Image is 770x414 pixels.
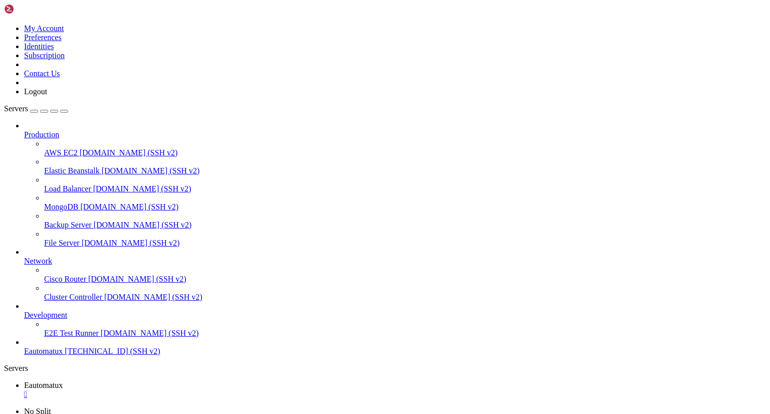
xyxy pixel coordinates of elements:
x-row: drwxrwxr-x. 1 [PERSON_NAME] 12288 [DATE] 19:30 spal_ _beta23 [4,217,639,226]
span: Eautomatux [24,347,63,355]
img: Shellngn [4,4,62,14]
a: MongoDB [DOMAIN_NAME] (SSH v2) [44,202,766,212]
a: Development [24,311,766,320]
span: Backup Server [44,221,92,229]
x-row: [leca@eautomatux grids_1e9_beta23_rough_wf128]$ cp -rv *.cgns /home/leca/panoramux/AVT349/VT2D/alfam [4,285,639,294]
li: Network [24,248,766,302]
li: File Server [DOMAIN_NAME] (SSH v2) [44,230,766,248]
span: [DOMAIN_NAME] (SSH v2) [102,166,200,175]
a: Subscription [24,51,65,60]
span: spal_2e6_beta23_rough_03_W [188,106,293,114]
a: Eautomatux [24,381,766,399]
x-row: grids_1e9/ grids_1e9_beta23_rough/ grids_1e9_beta23_rough_wf128/ grids_1e9_rough/ [4,311,639,319]
span: [TECHNICAL_ID] (SSH v2) [65,347,160,355]
li: Load Balancer [DOMAIN_NAME] (SSH v2) [44,175,766,193]
span: [DOMAIN_NAME] (SSH v2) [93,184,191,193]
span: spal_2e6_beta23_rough_015_W [188,98,297,106]
a: File Server [DOMAIN_NAME] (SSH v2) [44,239,766,248]
a:  [24,390,766,399]
span: spal_2e6_beta23_rough_075_W [188,132,297,140]
x-row: alfam10/ alfam9/ alfam95/ [4,294,639,302]
x-row: drwxrwxr-x. 1 [PERSON_NAME] 8192 [DATE] 19:44 grids_ _rough [4,200,639,209]
span: 1e9 [217,183,229,191]
span: 1e9 [217,200,229,208]
span: kwsst_2e6_beta23_rough_075_W [188,21,301,29]
span: [DOMAIN_NAME] (SSH v2) [88,275,186,283]
span: spal_2e6_beta23_rough_27_W [188,166,293,174]
a: Logout [24,87,47,96]
span: Production [24,130,59,139]
x-row: drwxrwxr-x. 1 [PERSON_NAME] 16384 [DATE] 15:14 [4,166,639,174]
span: 1e9 [209,209,221,217]
x-row: drwxrwxr-x. 1 [PERSON_NAME] 8192 [DATE] 12:37 [4,55,639,64]
span: Load Balancer [44,184,91,193]
x-row: drwxrwxr-x. 1 [PERSON_NAME] 12288 [DATE] 10:32 [4,106,639,115]
li: Cluster Controller [DOMAIN_NAME] (SSH v2) [44,284,766,302]
span: Development [24,311,67,319]
span: Servers [4,104,28,113]
span: [DOMAIN_NAME] (SSH v2) [80,148,178,157]
span: Elastic Beanstalk [44,166,100,175]
span: [DOMAIN_NAME] (SSH v2) [104,293,203,301]
a: E2E Test Runner [DOMAIN_NAME] (SSH v2) [44,329,766,338]
span: kwsst_2e6_beta23_rough_15_W [188,38,297,46]
x-row: drwxrwxr-x. 1 [PERSON_NAME] 8192 [DATE] 12:05 [4,38,639,47]
a: Backup Server [DOMAIN_NAME] (SSH v2) [44,221,766,230]
a: Network [24,257,766,266]
span: File Server [44,239,80,247]
span: 1e9 [213,217,225,225]
span: spal_1e9_beta23 [188,89,249,97]
a: Servers [4,104,68,113]
a: AWS EC2 [DOMAIN_NAME] (SSH v2) [44,148,766,157]
x-row: -[PERSON_NAME]-r--. 1 [PERSON_NAME] 301 [DATE] 14:37 make_[DOMAIN_NAME] [4,64,639,72]
div: (0, 39) [4,336,8,345]
x-row: drwxrwxr-x. 1 [PERSON_NAME] 8192 [DATE] 20:51 grids_ _beta23_rough [4,191,639,200]
a: Elastic Beanstalk [DOMAIN_NAME] (SSH v2) [44,166,766,175]
div: Servers [4,364,766,373]
span: kwsst_2e6_beta23_rough_27_W [188,55,297,63]
a: Eautomatux [TECHNICAL_ID] (SSH v2) [24,347,766,356]
x-row: drwxrwxr-x. 1 [PERSON_NAME] 8192 [DATE] 07:17 rsm_ _beta23 [4,209,639,217]
span: Network [24,257,52,265]
span: [DOMAIN_NAME] (SSH v2) [101,329,199,337]
span: MongoDB [44,202,78,211]
x-row: drwxrwxr-x. 1 [PERSON_NAME] 8192 [DATE] 00:46 [4,47,639,55]
span: Eautomatux [24,381,63,389]
x-row: [leca@eautomatux grids_1e9_beta23_rough_wf128]$ cp -rv *.cgns /home/leca/panoramux/AVT349/VT2D/al... [4,302,639,311]
span: kwsst_2e6_beta23_rough_09_W [188,30,297,38]
li: Production [24,121,766,248]
span: E2E Test Runner [44,329,99,337]
x-row: drwxrwxr-x. 1 [PERSON_NAME] 8192 [DATE] 06:16 [4,4,639,13]
span: [DOMAIN_NAME] (SSH v2) [82,239,180,247]
span: rsm_1e9_beta23 [188,81,245,89]
span: rsm [188,72,201,80]
x-row: drwxrwxr-x. 1 [PERSON_NAME] 12288 [DATE] 13:22 [4,98,639,106]
span: [DOMAIN_NAME] (SSH v2) [94,221,192,229]
li: MongoDB [DOMAIN_NAME] (SSH v2) [44,193,766,212]
a: Production [24,130,766,139]
span: spal_2e6_beta23_rough_15_W [188,149,293,157]
li: Eautomatux [TECHNICAL_ID] (SSH v2) [24,338,766,356]
x-row: drwxrwxr-x. 1 [PERSON_NAME] 8192 [DATE] 19:50 [4,72,639,81]
a: Cluster Controller [DOMAIN_NAME] (SSH v2) [44,293,766,302]
span: Cluster Controller [44,293,102,301]
a: My Account [24,24,64,33]
x-row: drwxrwxr-x. 1 [PERSON_NAME] 8192 [DATE] 03:36 [4,13,639,21]
x-row: drwxrwxr-x. 1 [PERSON_NAME] 20480 [DATE] 19:03 grids_ [4,183,639,191]
x-row: drwxrwxr-x. 1 [PERSON_NAME] 8192 [DATE] 07:17 [4,81,639,89]
span: spal_2e6_beta23_rough_09_W [188,140,293,148]
x-row: [leca@eautomatux alfam10]$ ls -l | grep 1e9 [4,174,639,183]
a: Cisco Router [DOMAIN_NAME] (SSH v2) [44,275,766,284]
x-row: [leca@eautomatux alfam10]$ cd /home/leca/AVT3449/VT2D/alfam10 [4,234,639,243]
x-row: -bash: cd: /home/leca/AVT3449/VT2D/alfam10: No such file or directory [4,243,639,251]
x-row: [leca@eautomatux grids_1e9_beta23_rough_wf128]$ cp -rv *.cgns /home/leca/panoramux/AVT349/VT2D/al... [4,319,639,328]
li: Elastic Beanstalk [DOMAIN_NAME] (SSH v2) [44,157,766,175]
a: Preferences [24,33,62,42]
span: spal_2e6_beta23_rough_06_W [188,123,293,131]
x-row: drwxrwxr-x. 1 [PERSON_NAME] 12288 [DATE] 05:15 [4,123,639,132]
li: Development [24,302,766,338]
span: kwsst_2e6_beta23_rough_045_W [188,4,301,12]
li: Backup Server [DOMAIN_NAME] (SSH v2) [44,212,766,230]
x-row: [leca@eautomatux alfam10]$ mkdir grids_1e9_beta23_rough_wf128 [4,226,639,234]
